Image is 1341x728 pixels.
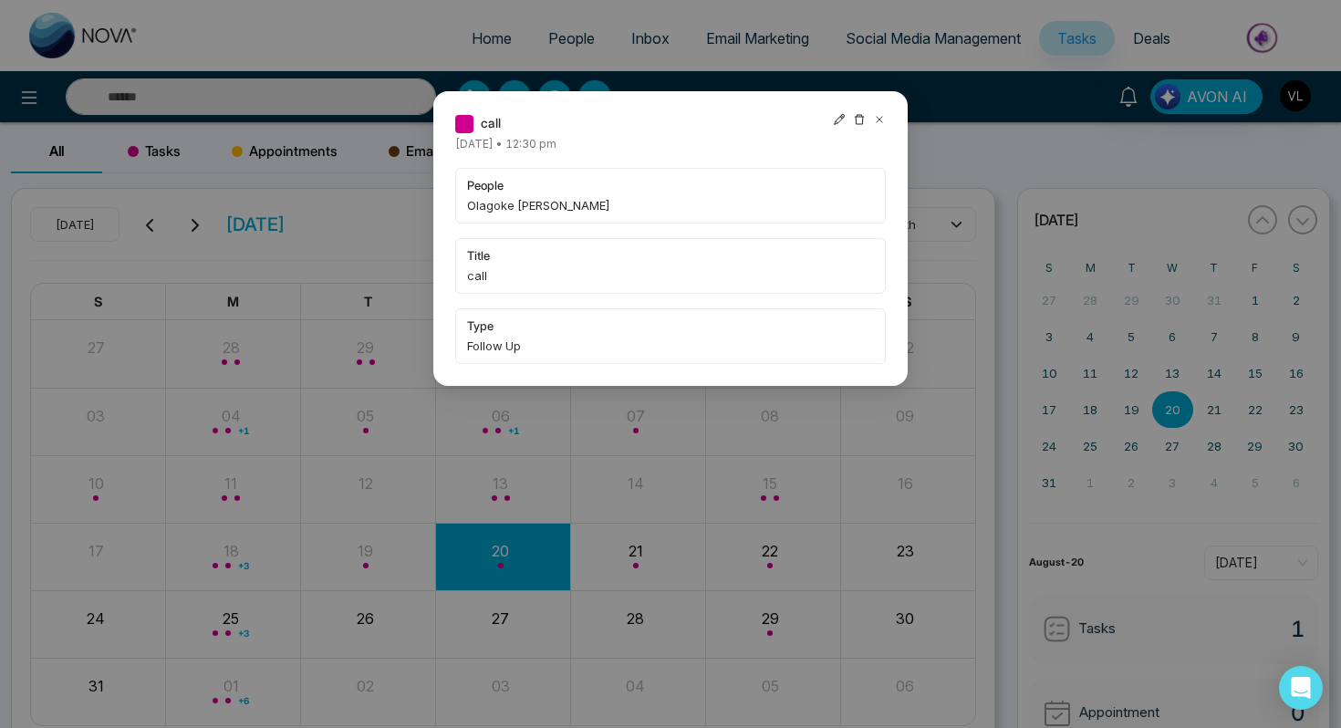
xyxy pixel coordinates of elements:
span: call [481,113,501,133]
span: call [467,266,874,285]
span: Follow Up [467,337,874,355]
span: Olagoke [PERSON_NAME] [467,196,874,214]
span: type [467,317,874,335]
span: people [467,176,874,194]
div: Open Intercom Messenger [1279,666,1323,710]
span: title [467,246,874,265]
span: [DATE] • 12:30 pm [455,137,556,151]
